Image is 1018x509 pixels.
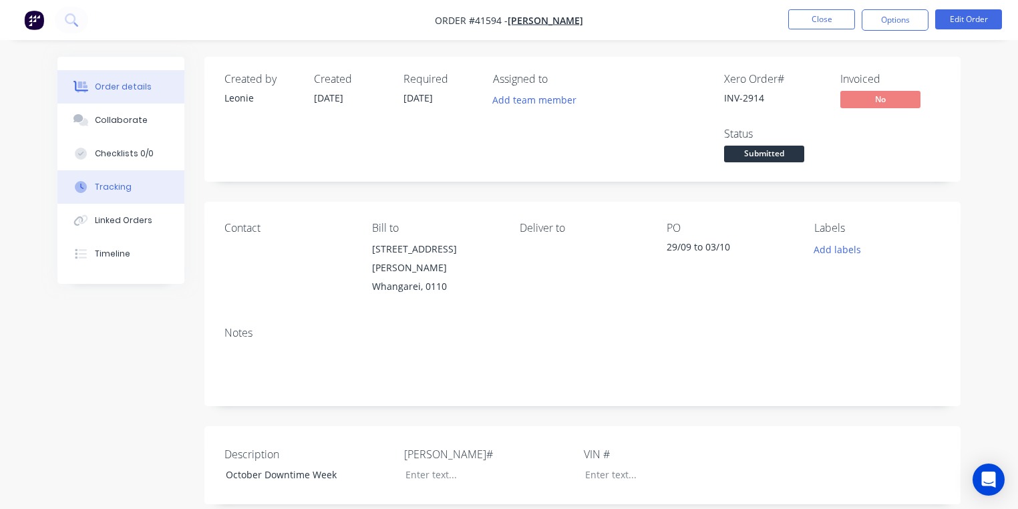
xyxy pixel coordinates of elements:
[520,222,646,234] div: Deliver to
[57,204,184,237] button: Linked Orders
[57,137,184,170] button: Checklists 0/0
[95,114,148,126] div: Collaborate
[667,222,793,234] div: PO
[57,237,184,271] button: Timeline
[840,73,941,86] div: Invoiced
[973,464,1005,496] div: Open Intercom Messenger
[314,73,387,86] div: Created
[724,73,824,86] div: Xero Order #
[403,92,433,104] span: [DATE]
[935,9,1002,29] button: Edit Order
[372,240,498,296] div: [STREET_ADDRESS][PERSON_NAME]Whangarei, 0110
[95,148,154,160] div: Checklists 0/0
[57,104,184,137] button: Collaborate
[840,91,920,108] span: No
[224,222,351,234] div: Contact
[667,240,793,259] div: 29/09 to 03/10
[95,248,130,260] div: Timeline
[95,214,152,226] div: Linked Orders
[57,70,184,104] button: Order details
[493,91,584,109] button: Add team member
[724,146,804,162] span: Submitted
[215,465,382,484] div: October Downtime Week
[724,91,824,105] div: INV-2914
[404,446,571,462] label: [PERSON_NAME]#
[584,446,751,462] label: VIN #
[224,91,298,105] div: Leonie
[57,170,184,204] button: Tracking
[862,9,928,31] button: Options
[724,128,824,140] div: Status
[95,181,132,193] div: Tracking
[486,91,584,109] button: Add team member
[724,146,804,166] button: Submitted
[372,222,498,234] div: Bill to
[372,277,498,296] div: Whangarei, 0110
[24,10,44,30] img: Factory
[814,222,941,234] div: Labels
[807,240,868,258] button: Add labels
[372,240,498,277] div: [STREET_ADDRESS][PERSON_NAME]
[224,446,391,462] label: Description
[508,14,583,27] a: [PERSON_NAME]
[403,73,477,86] div: Required
[314,92,343,104] span: [DATE]
[493,73,627,86] div: Assigned to
[435,14,508,27] span: Order #41594 -
[788,9,855,29] button: Close
[95,81,152,93] div: Order details
[224,73,298,86] div: Created by
[224,327,941,339] div: Notes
